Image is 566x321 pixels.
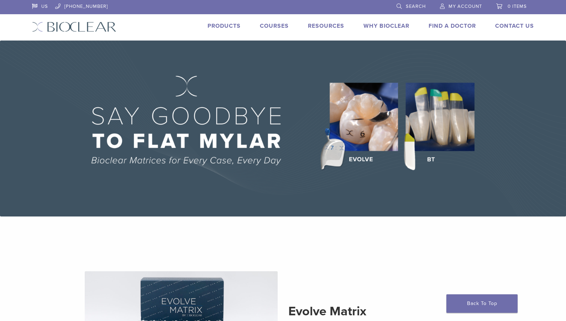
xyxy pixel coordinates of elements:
[308,22,344,30] a: Resources
[429,22,476,30] a: Find A Doctor
[406,4,426,9] span: Search
[260,22,289,30] a: Courses
[363,22,409,30] a: Why Bioclear
[288,303,482,320] h2: Evolve Matrix
[449,4,482,9] span: My Account
[208,22,241,30] a: Products
[508,4,527,9] span: 0 items
[32,22,116,32] img: Bioclear
[495,22,534,30] a: Contact Us
[446,294,518,313] a: Back To Top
